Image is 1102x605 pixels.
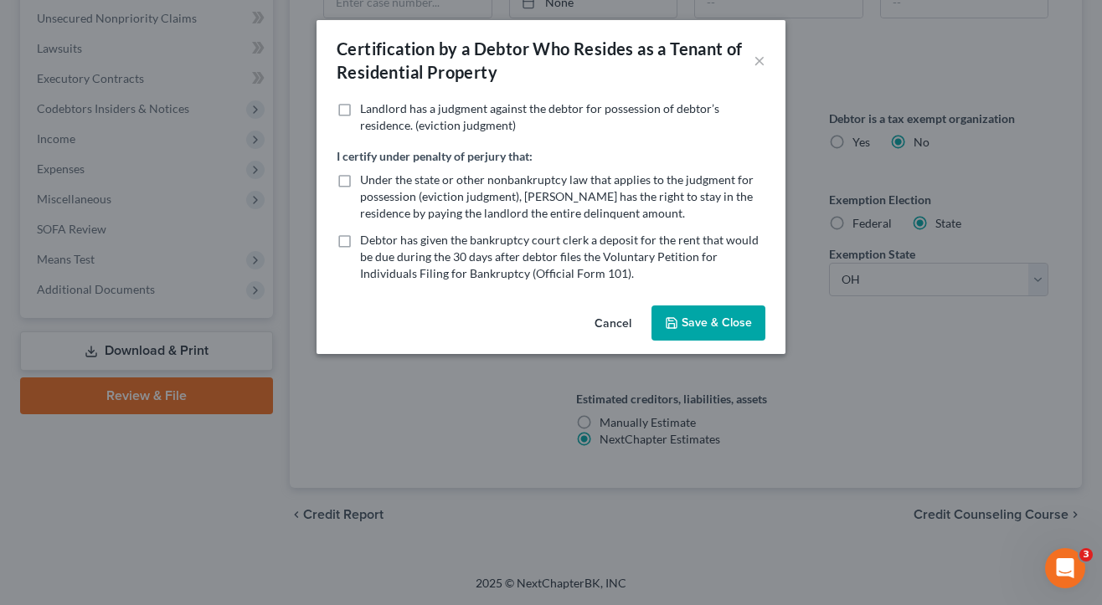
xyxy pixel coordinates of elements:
[651,305,765,341] button: Save & Close
[360,172,754,220] span: Under the state or other nonbankruptcy law that applies to the judgment for possession (eviction ...
[337,147,533,165] label: I certify under penalty of perjury that:
[337,37,754,84] div: Certification by a Debtor Who Resides as a Tenant of Residential Property
[581,307,645,341] button: Cancel
[360,101,719,132] span: Landlord has a judgment against the debtor for possession of debtor’s residence. (eviction judgment)
[1079,548,1093,561] span: 3
[754,50,765,70] button: ×
[1045,548,1085,588] iframe: Intercom live chat
[360,233,759,280] span: Debtor has given the bankruptcy court clerk a deposit for the rent that would be due during the 3...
